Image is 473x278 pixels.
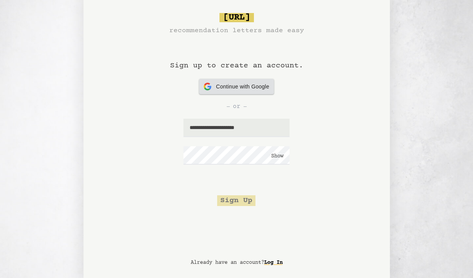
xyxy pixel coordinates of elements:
[271,152,283,160] button: Show
[170,36,303,79] h1: Sign up to create an account.
[199,79,274,94] button: Continue with Google
[233,102,241,111] span: or
[217,195,255,206] button: Sign Up
[264,257,283,269] a: Log In
[169,25,304,36] h3: recommendation letters made easy
[191,259,283,267] p: Already have an account?
[219,13,254,22] span: [URL]
[216,83,269,91] span: Continue with Google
